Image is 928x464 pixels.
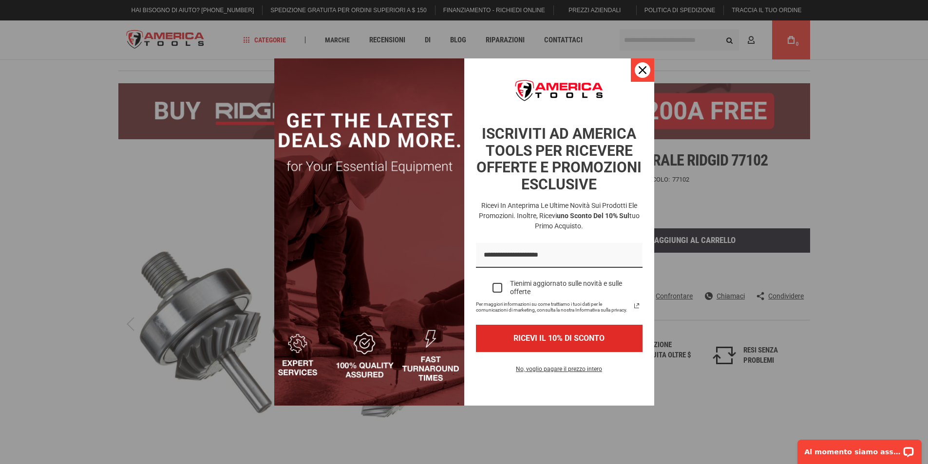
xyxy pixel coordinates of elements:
a: Leggi la nostra Informativa sulla privacy [631,300,643,312]
font: Al momento siamo assenti. Tornate a trovarci più tardi! [14,15,233,22]
font: uno sconto del 10% sul [557,212,629,220]
button: Apri il widget della chat LiveChat [112,13,124,24]
font: No, voglio pagare il prezzo intero [516,366,602,372]
svg: icona di collegamento [631,300,643,312]
input: Campo email [476,243,643,268]
button: Vicino [631,58,654,82]
iframe: Widget di chat LiveChat [791,433,928,464]
font: Per maggiori informazioni su come trattiamo i tuoi dati per le comunicazioni di marketing, consul... [476,301,627,313]
font: Tienimi aggiornato sulle novità e sulle offerte [510,279,622,296]
svg: icona di chiusura [639,66,646,74]
font: Ricevi in ​​anteprima le ultime novità sui prodotti e [481,202,632,209]
button: RICEVI IL 10% DI SCONTO [476,325,643,352]
font: ISCRIVITI AD AMERICA TOOLS PER RICEVERE OFFERTE E PROMOZIONI ESCLUSIVE [476,125,642,193]
font: RICEVI IL 10% DI SCONTO [513,334,605,343]
button: No, voglio pagare il prezzo intero [508,364,610,380]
